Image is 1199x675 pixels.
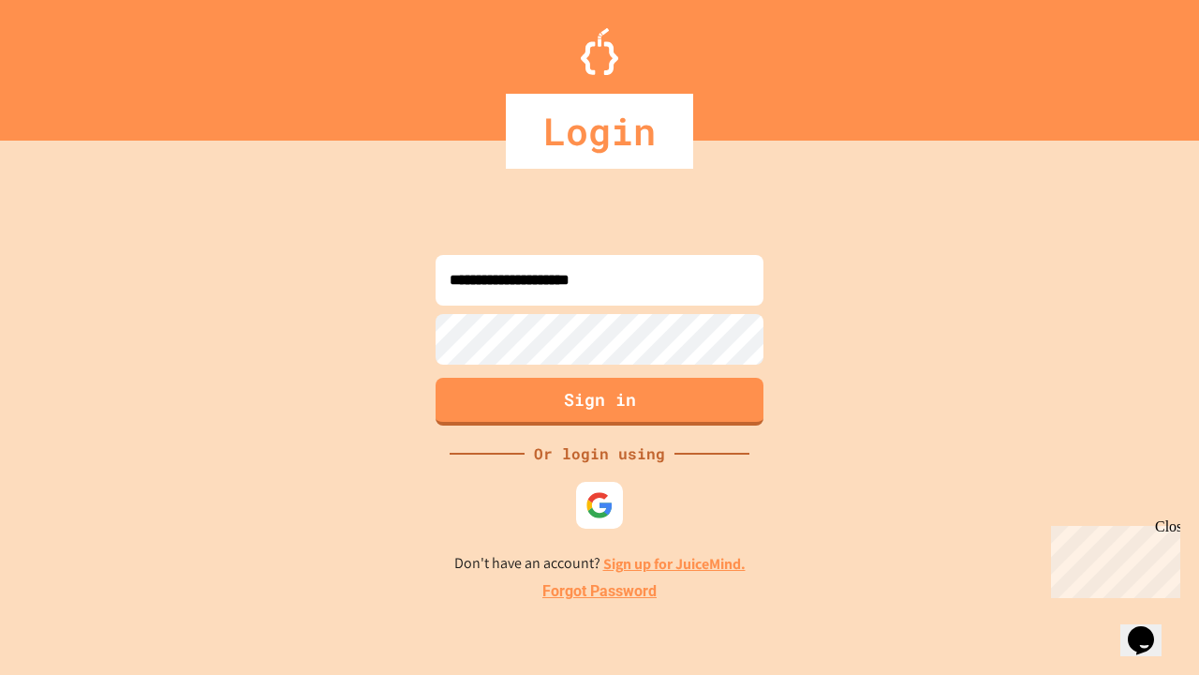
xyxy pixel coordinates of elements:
img: google-icon.svg [585,491,614,519]
p: Don't have an account? [454,552,746,576]
div: Login [506,94,693,169]
img: Logo.svg [581,28,618,75]
div: Chat with us now!Close [7,7,129,119]
button: Sign in [436,378,763,426]
iframe: chat widget [1120,600,1180,656]
a: Sign up for JuiceMind. [603,554,746,574]
a: Forgot Password [542,580,657,603]
div: Or login using [525,442,674,465]
iframe: chat widget [1044,518,1180,598]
